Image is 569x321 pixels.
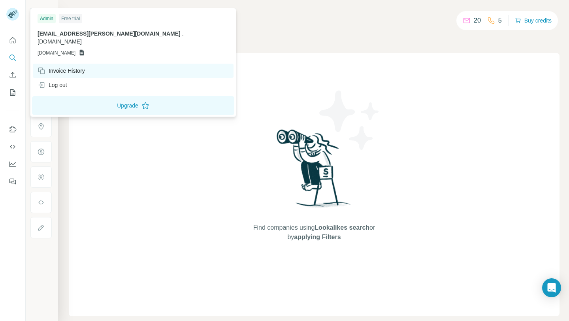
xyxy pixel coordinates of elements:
div: Open Intercom Messenger [542,278,561,297]
button: Upgrade [32,96,234,115]
img: Surfe Illustration - Stars [314,85,385,156]
button: My lists [6,85,19,100]
button: Search [6,51,19,65]
p: 5 [498,16,502,25]
div: Invoice History [38,67,85,75]
span: [DOMAIN_NAME] [38,38,82,45]
div: Free trial [59,14,82,23]
button: Buy credits [515,15,552,26]
button: Enrich CSV [6,68,19,82]
button: Use Surfe API [6,140,19,154]
div: Log out [38,81,67,89]
span: Find companies using or by [251,223,377,242]
p: 20 [474,16,481,25]
span: . [182,30,184,37]
button: Dashboard [6,157,19,171]
button: Quick start [6,33,19,47]
h4: Search [69,9,560,21]
img: Surfe Illustration - Woman searching with binoculars [273,127,355,215]
span: applying Filters [294,234,341,240]
button: Feedback [6,174,19,189]
button: Show [24,5,57,17]
button: Use Surfe on LinkedIn [6,122,19,136]
div: Admin [38,14,56,23]
span: [EMAIL_ADDRESS][PERSON_NAME][DOMAIN_NAME] [38,30,181,37]
span: [DOMAIN_NAME] [38,49,75,57]
span: Lookalikes search [315,224,369,231]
